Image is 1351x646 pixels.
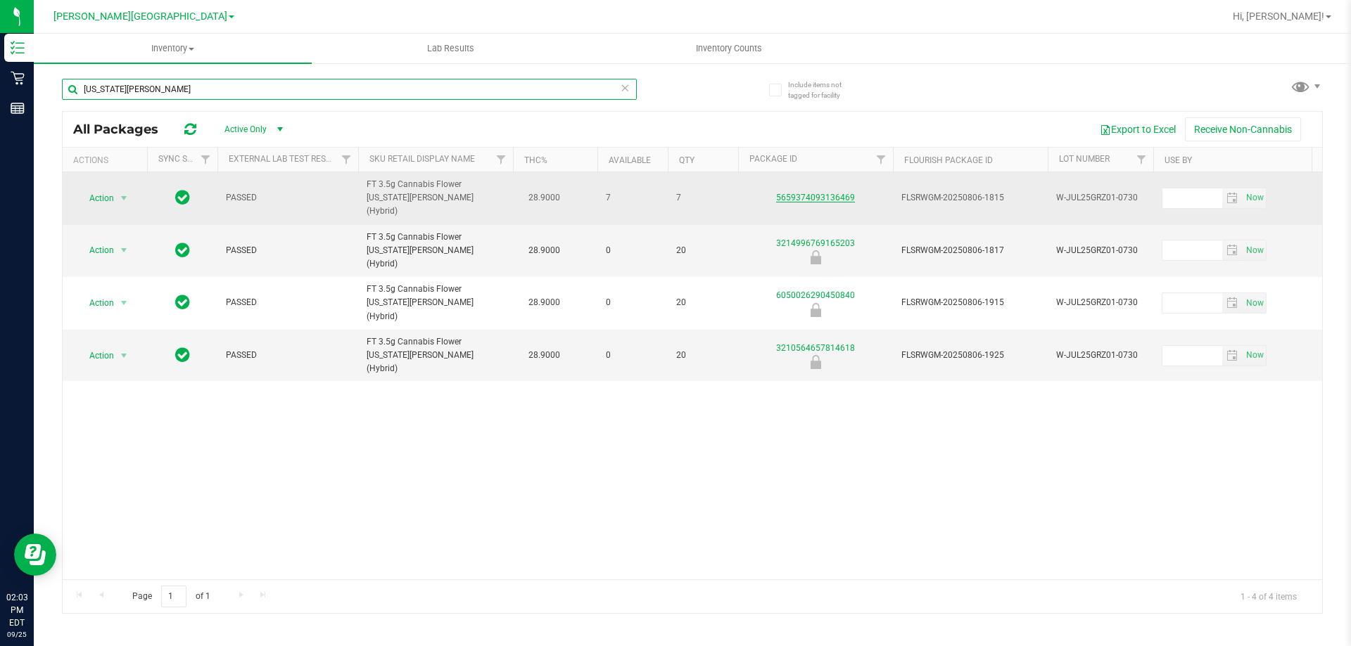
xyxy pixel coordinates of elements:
[1056,349,1145,362] span: W-JUL25GRZ01-0730
[609,155,651,165] a: Available
[1243,346,1266,366] span: select
[521,345,567,366] span: 28.9000
[77,188,115,208] span: Action
[1222,240,1243,260] span: select
[77,293,115,313] span: Action
[1056,244,1145,257] span: W-JUL25GRZ01-0730
[521,292,567,313] span: 28.9000
[14,534,56,576] iframe: Resource center
[1165,155,1192,165] a: Use By
[369,154,475,164] a: Sku Retail Display Name
[226,244,350,257] span: PASSED
[11,71,25,85] inline-svg: Retail
[11,41,25,55] inline-svg: Inventory
[606,296,659,309] span: 0
[77,346,115,366] span: Action
[521,240,567,261] span: 28.9000
[175,188,190,207] span: In Sync
[901,244,1039,257] span: FLSRWGM-20250806-1817
[115,188,133,208] span: select
[6,591,27,629] p: 02:03 PM EDT
[736,303,895,317] div: Newly Received
[1130,148,1153,172] a: Filter
[788,79,858,101] span: Include items not tagged for facility
[367,283,505,323] span: FT 3.5g Cannabis Flower [US_STATE][PERSON_NAME] (Hybrid)
[776,193,855,202] a: 5659374093136469
[870,148,893,172] a: Filter
[115,346,133,366] span: select
[1185,117,1301,141] button: Receive Non-Cannabis
[115,240,133,260] span: select
[34,34,312,63] a: Inventory
[158,154,213,164] a: Sync Status
[677,42,781,55] span: Inventory Counts
[1056,296,1145,309] span: W-JUL25GRZ01-0730
[1243,293,1266,313] span: select
[1243,293,1267,314] span: Set Current date
[606,349,659,362] span: 0
[1243,188,1266,208] span: select
[175,292,190,312] span: In Sync
[1243,240,1267,261] span: Set Current date
[490,148,513,172] a: Filter
[73,155,141,165] div: Actions
[1243,345,1267,366] span: Set Current date
[367,231,505,271] span: FT 3.5g Cannabis Flower [US_STATE][PERSON_NAME] (Hybrid)
[226,349,350,362] span: PASSED
[679,155,694,165] a: Qty
[1243,188,1267,208] span: Set Current date
[776,290,855,300] a: 6050026290450840
[120,586,222,607] span: Page of 1
[34,42,312,55] span: Inventory
[776,238,855,248] a: 3214996769165203
[606,244,659,257] span: 0
[229,154,339,164] a: External Lab Test Result
[676,349,730,362] span: 20
[904,155,993,165] a: Flourish Package ID
[226,191,350,205] span: PASSED
[367,335,505,376] span: FT 3.5g Cannabis Flower [US_STATE][PERSON_NAME] (Hybrid)
[115,293,133,313] span: select
[73,122,172,137] span: All Packages
[77,240,115,260] span: Action
[175,345,190,365] span: In Sync
[1059,154,1110,164] a: Lot Number
[736,250,895,264] div: Newly Received
[1229,586,1308,607] span: 1 - 4 of 4 items
[335,148,358,172] a: Filter
[1222,188,1243,208] span: select
[161,586,186,607] input: 1
[676,244,730,257] span: 20
[226,296,350,309] span: PASSED
[6,629,27,640] p: 09/25
[1091,117,1185,141] button: Export to Excel
[408,42,493,55] span: Lab Results
[620,79,630,97] span: Clear
[606,191,659,205] span: 7
[53,11,227,22] span: [PERSON_NAME][GEOGRAPHIC_DATA]
[749,154,797,164] a: Package ID
[1222,293,1243,313] span: select
[521,188,567,208] span: 28.9000
[194,148,217,172] a: Filter
[1243,240,1266,260] span: select
[175,240,190,260] span: In Sync
[590,34,868,63] a: Inventory Counts
[901,191,1039,205] span: FLSRWGM-20250806-1815
[1233,11,1324,22] span: Hi, [PERSON_NAME]!
[524,155,547,165] a: THC%
[676,296,730,309] span: 20
[11,101,25,115] inline-svg: Reports
[62,79,637,100] input: Search Package ID, Item Name, SKU, Lot or Part Number...
[312,34,590,63] a: Lab Results
[1222,346,1243,366] span: select
[776,343,855,353] a: 3210564657814618
[367,178,505,219] span: FT 3.5g Cannabis Flower [US_STATE][PERSON_NAME] (Hybrid)
[736,355,895,369] div: Newly Received
[1056,191,1145,205] span: W-JUL25GRZ01-0730
[676,191,730,205] span: 7
[901,296,1039,309] span: FLSRWGM-20250806-1915
[901,349,1039,362] span: FLSRWGM-20250806-1925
